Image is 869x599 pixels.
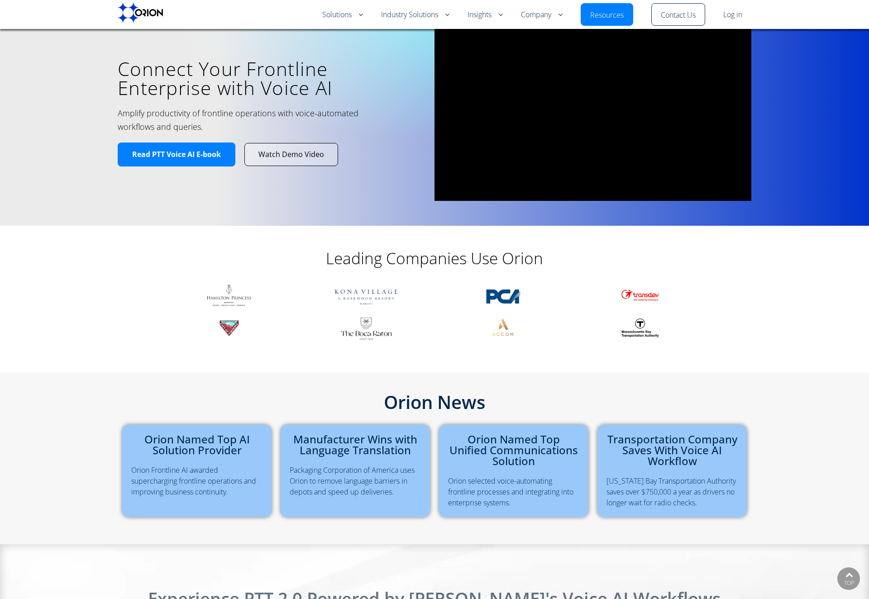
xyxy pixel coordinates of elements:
[468,10,503,20] a: Insights
[293,432,417,458] a: Manufacturer Wins with Language Translation
[118,2,163,23] img: Orion labs Black logo
[521,10,563,20] a: Company
[607,432,737,469] a: Transportation Company Saves With Voice AI Workflow
[245,143,338,166] a: Watch Demo Video
[144,432,250,458] a: Orion Named Top AI Solution Provider
[448,476,573,508] a: Orion selected voice-automating frontline processes and integrating into enterprise systems.
[590,10,624,21] a: Resources
[322,10,363,20] a: Solutions
[381,10,449,20] a: Industry Solutions
[253,248,616,268] h2: Leading Companies Use Orion
[290,465,415,497] a: Packaging Corporation of America uses Orion to remove language barriers in depots and speed up de...
[131,465,256,497] a: Orion Frontline AI awarded supercharging frontline operations and improving business continuity.
[434,23,751,201] iframe: vimeo Video Player
[449,432,578,469] a: Orion Named Top Unified Communications Solution
[132,150,221,159] span: Read PTT Voice AI E-book
[606,476,736,508] a: [US_STATE] Bay Transportation Authority saves over $750,000 a year as drivers no longer wait for ...
[258,150,324,159] span: Watch Demo Video
[118,143,235,166] a: Read PTT Voice AI E-book
[118,393,751,411] h2: Orion News
[118,59,421,97] h1: Connect Your Frontline Enterprise with Voice AI
[723,10,742,20] a: Log in
[844,578,867,589] div: TOP
[837,567,860,590] a: TOP
[118,106,389,133] h2: Amplify productivity of frontline operations with voice-automated workflows and queries.
[661,10,696,21] a: Contact Us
